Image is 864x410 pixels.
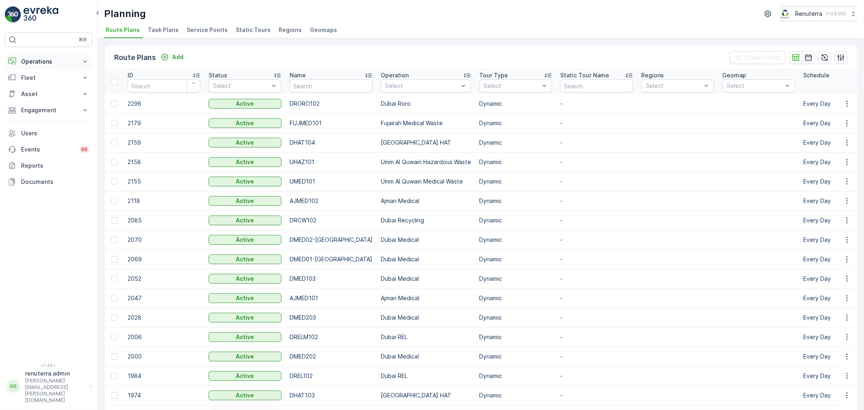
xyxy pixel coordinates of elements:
td: Dynamic [475,327,556,347]
td: Dynamic [475,230,556,250]
div: Toggle Row Selected [111,120,117,126]
button: Active [209,254,282,264]
td: 2155 [124,172,205,191]
p: Asset [21,90,76,98]
p: - [560,139,633,147]
p: Active [236,236,254,244]
button: Active [209,157,282,167]
p: Tour Type [479,71,508,79]
td: Umm Al Quwain Hazardous Waste [377,152,475,172]
td: Dynamic [475,191,556,211]
p: Schedule [803,71,830,79]
td: DRELM102 [286,327,377,347]
button: Active [209,352,282,361]
p: Operations [21,58,76,66]
div: Toggle Row Selected [111,295,117,301]
td: UMED101 [286,172,377,191]
p: - [560,119,633,127]
p: Active [236,216,254,224]
p: Fleet [21,74,76,82]
button: Operations [5,53,92,70]
td: Dubai Medical [377,250,475,269]
span: Route Plans [106,26,140,34]
div: Toggle Row Selected [111,159,117,165]
p: Active [236,177,254,186]
td: 2158 [124,152,205,172]
p: - [560,197,633,205]
p: - [560,255,633,263]
td: Dynamic [475,288,556,308]
p: Active [236,139,254,147]
button: Clear Filters [730,51,786,64]
td: 2118 [124,191,205,211]
p: Add [172,53,183,61]
td: 1974 [124,386,205,405]
div: Toggle Row Selected [111,178,117,185]
p: ( +04:00 ) [826,11,846,17]
p: Status [209,71,227,79]
td: Dubai Medical [377,347,475,366]
td: DREL102 [286,366,377,386]
div: Toggle Row Selected [111,217,117,224]
td: AJMED101 [286,288,377,308]
img: logo_light-DOdMpM7g.png [23,6,58,23]
p: Active [236,100,254,108]
div: Toggle Row Selected [111,353,117,360]
p: Regions [641,71,664,79]
td: Dubai Roro [377,94,475,113]
p: 99 [81,146,87,153]
a: Events99 [5,141,92,158]
td: Dynamic [475,113,556,133]
td: DMED203 [286,308,377,327]
div: Toggle Row Selected [111,334,117,340]
td: 2047 [124,288,205,308]
button: Renuterra(+04:00) [779,6,858,21]
p: Users [21,129,89,137]
button: Active [209,177,282,186]
button: Fleet [5,70,92,86]
td: DMED202 [286,347,377,366]
p: Events [21,145,75,154]
td: AJMED102 [286,191,377,211]
p: ⌘B [79,36,87,43]
p: Renuterra [795,10,822,18]
span: v 1.48.1 [5,363,92,368]
td: Fujairah Medical Waste [377,113,475,133]
input: Search [128,79,201,92]
button: Engagement [5,102,92,118]
div: Toggle Row Selected [111,139,117,146]
p: Route Plans [114,52,156,63]
p: Select [385,82,459,90]
p: Engagement [21,106,76,114]
p: Planning [104,7,146,20]
td: DRORO102 [286,94,377,113]
button: Active [209,293,282,303]
p: - [560,372,633,380]
td: DHAT103 [286,386,377,405]
td: 2006 [124,327,205,347]
td: Dubai Medical [377,230,475,250]
span: Geomaps [310,26,337,34]
td: 2159 [124,133,205,152]
p: Active [236,294,254,302]
p: Active [236,158,254,166]
img: Screenshot_2024-07-26_at_13.33.01.png [779,9,792,18]
button: Active [209,216,282,225]
p: Name [290,71,306,79]
p: - [560,294,633,302]
td: Dynamic [475,152,556,172]
p: Active [236,255,254,263]
p: - [560,352,633,361]
button: Active [209,235,282,245]
p: - [560,391,633,399]
p: - [560,333,633,341]
span: Service Points [187,26,228,34]
button: Asset [5,86,92,102]
td: Dynamic [475,172,556,191]
p: Select [484,82,540,90]
button: Active [209,332,282,342]
p: Active [236,275,254,283]
p: - [560,158,633,166]
p: Geomap [722,71,746,79]
a: Reports [5,158,92,174]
